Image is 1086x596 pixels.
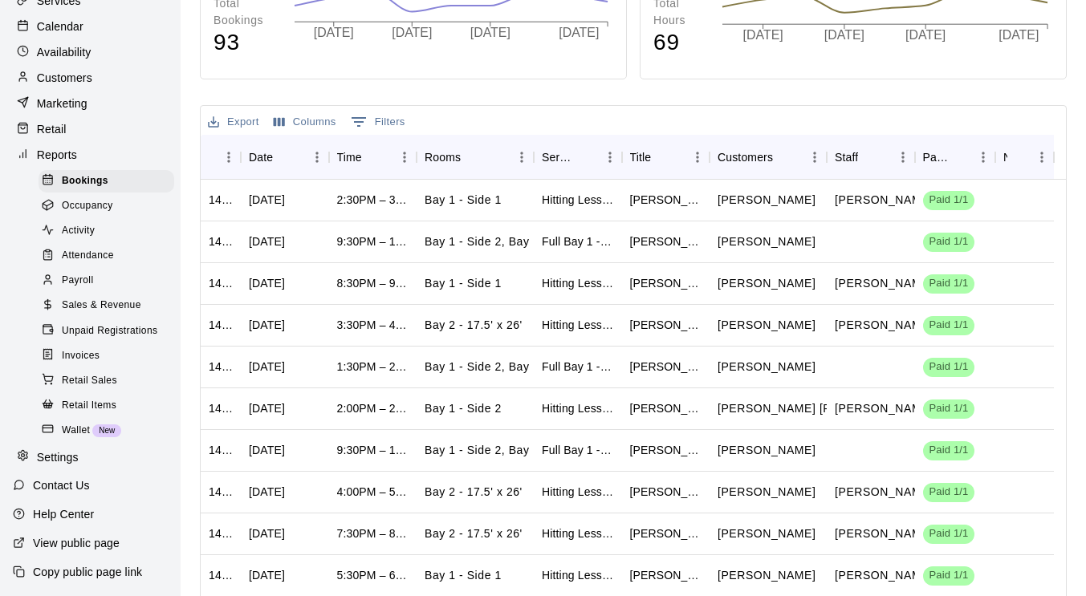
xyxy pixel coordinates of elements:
[249,442,285,458] div: Wed, Sep 10, 2025
[33,535,120,551] p: View public page
[923,135,949,180] div: Payment
[576,146,598,168] button: Sort
[37,121,67,137] p: Retail
[209,275,233,291] div: 1419720
[39,418,181,443] a: WalletNew
[39,294,181,318] a: Sales & Revenue
[542,233,614,249] div: Full Bay 1 - 17.5' x 62' (Machines)
[337,442,409,458] div: 9:30PM – 10:30PM
[305,145,329,169] button: Menu
[13,40,168,64] a: Availability
[37,18,83,34] p: Calendar
[39,170,174,193] div: Bookings
[39,294,174,317] div: Sales & Revenue
[630,135,652,180] div: Title
[923,318,975,333] span: Paid 1/1
[971,145,995,169] button: Menu
[39,195,174,217] div: Occupancy
[534,135,622,180] div: Service
[337,275,409,291] div: 8:30PM – 9:30PM
[209,484,233,500] div: 1417978
[13,445,168,469] a: Settings
[39,245,174,267] div: Attendance
[718,192,816,209] p: Chris Navarro
[630,567,702,583] div: Bridgit Ferrell
[425,442,585,459] p: Bay 1 - Side 2, Bay 1 - Side 1
[347,109,409,135] button: Show filters
[39,318,181,343] a: Unpaid Registrations
[995,135,1054,180] div: Notes
[13,143,168,167] div: Reports
[471,26,511,40] tspan: [DATE]
[461,146,483,168] button: Sort
[835,192,933,209] p: Cam Lee
[718,359,816,375] p: Russell Sereno
[214,29,278,57] h4: 93
[824,29,864,43] tspan: [DATE]
[337,400,409,416] div: 2:00PM – 2:30PM
[858,146,881,168] button: Sort
[33,564,142,580] p: Copy public page link
[598,145,622,169] button: Menu
[542,567,614,583] div: Hitting Lessons (30)
[923,401,975,416] span: Paid 1/1
[62,298,141,314] span: Sales & Revenue
[270,110,340,135] button: Select columns
[425,317,523,334] p: Bay 2 - 17.5' x 26'
[209,359,233,375] div: 1419426
[542,135,576,180] div: Service
[891,145,915,169] button: Menu
[314,26,354,40] tspan: [DATE]
[37,449,79,465] p: Settings
[13,14,168,39] a: Calendar
[39,343,181,368] a: Invoices
[835,275,933,292] p: Cam Lee
[13,91,168,116] div: Marketing
[425,525,523,542] p: Bay 2 - 17.5' x 26'
[542,317,614,333] div: Hitting Lessons (30)
[510,145,534,169] button: Menu
[425,233,585,250] p: Bay 1 - Side 2, Bay 1 - Side 1
[39,368,181,393] a: Retail Sales
[201,135,241,180] div: ID
[425,400,502,417] p: Bay 1 - Side 2
[417,135,534,180] div: Rooms
[718,233,816,250] p: Adyson Martinez
[923,234,975,249] span: Paid 1/1
[33,506,94,522] p: Help Center
[835,400,933,417] p: Cam Lee
[13,117,168,141] a: Retail
[62,273,93,289] span: Payroll
[337,192,409,208] div: 2:30PM – 3:00PM
[622,135,710,180] div: Title
[630,484,702,500] div: Alex Hedrick
[718,484,816,501] p: Alex Hedrick
[13,66,168,90] div: Customers
[773,146,795,168] button: Sort
[337,359,409,375] div: 1:30PM – 2:00PM
[1030,145,1054,169] button: Menu
[630,359,702,375] div: Russell Sereno
[62,398,116,414] span: Retail Items
[62,198,113,214] span: Occupancy
[362,146,384,168] button: Sort
[1003,135,1007,180] div: Notes
[560,26,600,40] tspan: [DATE]
[835,317,933,334] p: Cam Lee
[630,233,702,249] div: Larissa Banda
[249,400,285,416] div: Fri, Sep 12, 2025
[39,270,174,292] div: Payroll
[37,95,87,111] p: Marketing
[39,244,181,269] a: Attendance
[209,146,231,168] button: Sort
[393,145,417,169] button: Menu
[542,275,614,291] div: Hitting Lessons (60 mins)
[653,29,706,57] h4: 69
[718,275,816,292] p: Ava Martinez
[835,525,933,542] p: Cam Lee
[542,525,614,541] div: Hitting Lessons (60 mins)
[337,567,409,583] div: 5:30PM – 6:00PM
[337,233,409,249] div: 9:30PM – 10:30PM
